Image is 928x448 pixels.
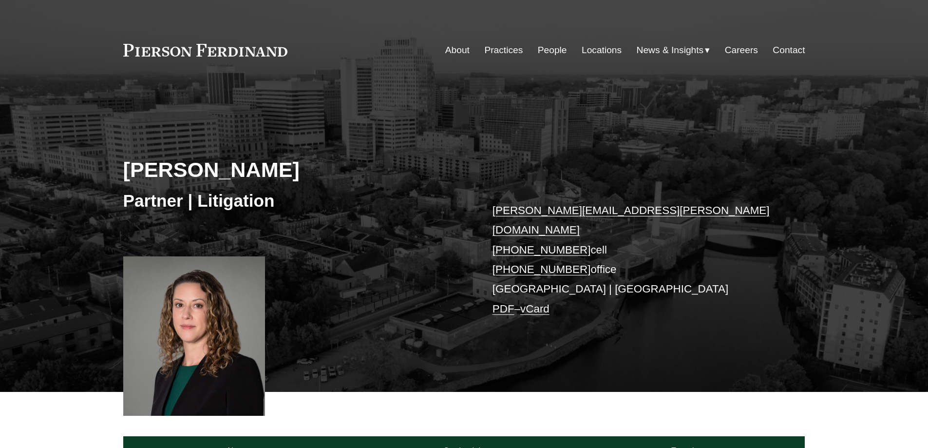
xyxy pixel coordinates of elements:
[445,41,470,59] a: About
[492,204,770,236] a: [PERSON_NAME][EMAIL_ADDRESS][PERSON_NAME][DOMAIN_NAME]
[492,201,776,319] p: cell office [GEOGRAPHIC_DATA] | [GEOGRAPHIC_DATA] –
[582,41,622,59] a: Locations
[637,41,710,59] a: folder dropdown
[538,41,567,59] a: People
[123,190,464,212] h3: Partner | Litigation
[725,41,758,59] a: Careers
[484,41,523,59] a: Practices
[123,157,464,182] h2: [PERSON_NAME]
[637,42,704,59] span: News & Insights
[520,303,549,315] a: vCard
[773,41,805,59] a: Contact
[492,263,591,275] a: [PHONE_NUMBER]
[492,303,514,315] a: PDF
[492,244,591,256] a: [PHONE_NUMBER]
